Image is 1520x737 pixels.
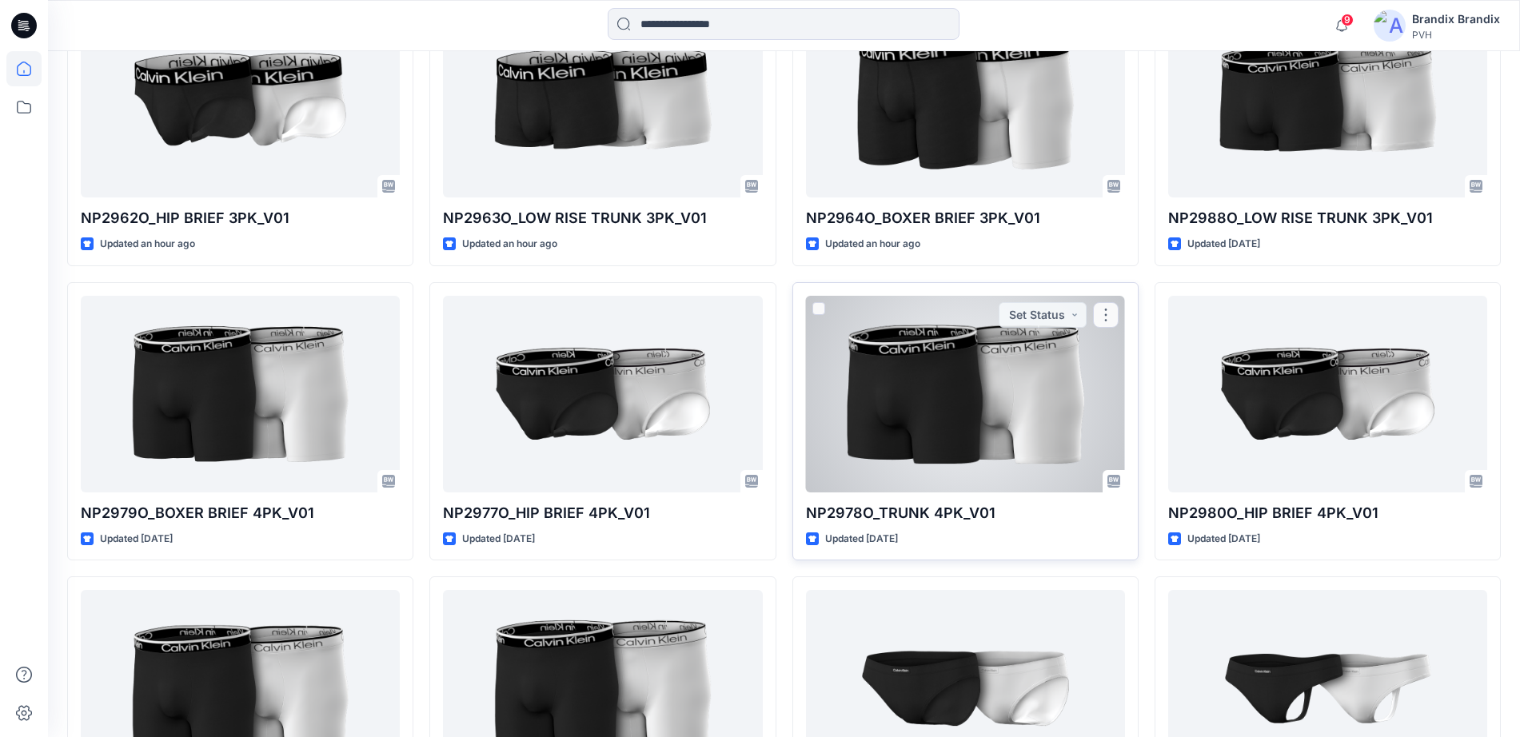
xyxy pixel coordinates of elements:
p: Updated [DATE] [1187,531,1260,548]
a: NP2962O_HIP BRIEF 3PK_V01 [81,1,400,197]
span: 9 [1341,14,1354,26]
a: NP2964O_BOXER BRIEF 3PK_V01 [806,1,1125,197]
p: NP2980O_HIP BRIEF 4PK_V01 [1168,502,1487,524]
a: NP2979O_BOXER BRIEF 4PK_V01 [81,296,400,492]
a: NP2977O_HIP BRIEF 4PK_V01 [443,296,762,492]
a: NP2963O_LOW RISE TRUNK 3PK_V01 [443,1,762,197]
a: NP2988O_LOW RISE TRUNK 3PK_V01 [1168,1,1487,197]
p: Updated [DATE] [100,531,173,548]
p: NP2979O_BOXER BRIEF 4PK_V01 [81,502,400,524]
p: NP2964O_BOXER BRIEF 3PK_V01 [806,207,1125,229]
img: avatar [1374,10,1406,42]
p: NP2977O_HIP BRIEF 4PK_V01 [443,502,762,524]
div: PVH [1412,29,1500,41]
p: Updated an hour ago [100,236,195,253]
div: Brandix Brandix [1412,10,1500,29]
a: NP2980O_HIP BRIEF 4PK_V01 [1168,296,1487,492]
p: Updated an hour ago [462,236,557,253]
p: NP2963O_LOW RISE TRUNK 3PK_V01 [443,207,762,229]
p: Updated an hour ago [825,236,920,253]
p: Updated [DATE] [1187,236,1260,253]
p: NP2988O_LOW RISE TRUNK 3PK_V01 [1168,207,1487,229]
p: NP2978O_TRUNK 4PK_V01 [806,502,1125,524]
p: Updated [DATE] [462,531,535,548]
a: NP2978O_TRUNK 4PK_V01 [806,296,1125,492]
p: Updated [DATE] [825,531,898,548]
p: NP2962O_HIP BRIEF 3PK_V01 [81,207,400,229]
